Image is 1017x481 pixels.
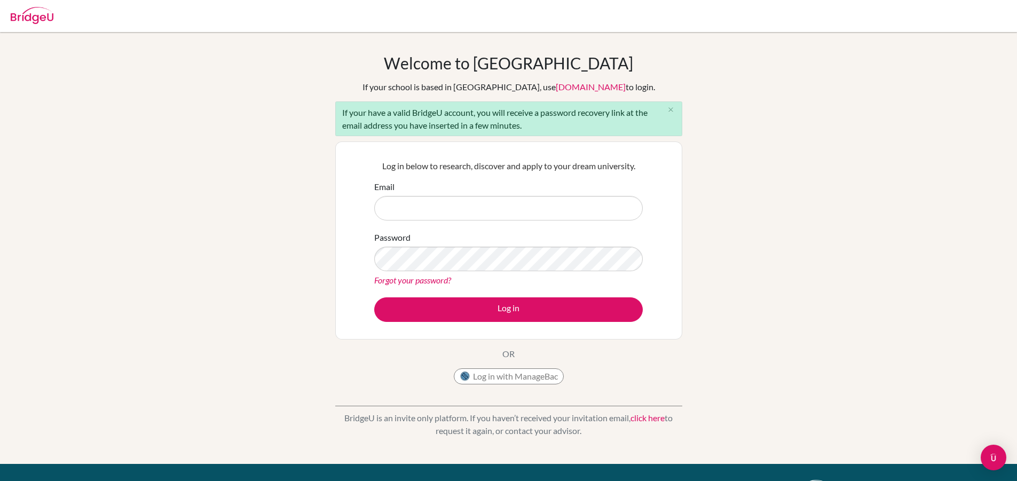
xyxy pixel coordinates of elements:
div: Open Intercom Messenger [981,445,1006,470]
button: Log in [374,297,643,322]
div: If your school is based in [GEOGRAPHIC_DATA], use to login. [362,81,655,93]
h1: Welcome to [GEOGRAPHIC_DATA] [384,53,633,73]
label: Email [374,180,395,193]
label: Password [374,231,411,244]
img: Bridge-U [11,7,53,24]
p: OR [502,348,515,360]
button: Close [660,102,682,118]
button: Log in with ManageBac [454,368,564,384]
a: click here [630,413,665,423]
div: If your have a valid BridgeU account, you will receive a password recovery link at the email addr... [335,101,682,136]
p: BridgeU is an invite only platform. If you haven’t received your invitation email, to request it ... [335,412,682,437]
a: [DOMAIN_NAME] [556,82,626,92]
a: Forgot your password? [374,275,451,285]
p: Log in below to research, discover and apply to your dream university. [374,160,643,172]
i: close [667,106,675,114]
